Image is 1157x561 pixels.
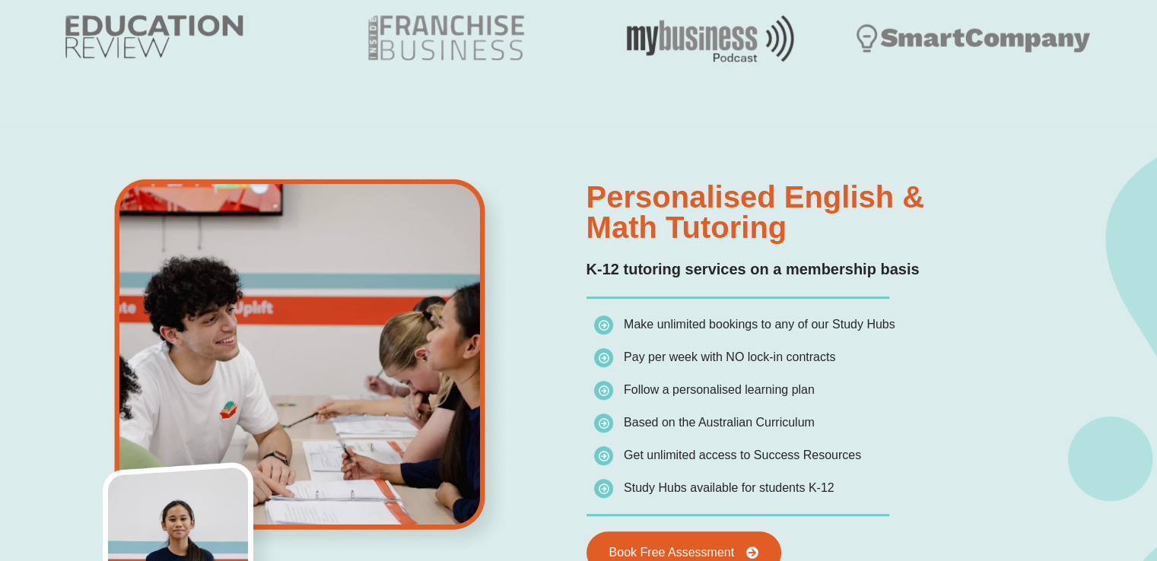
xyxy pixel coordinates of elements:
iframe: Chat Widget [904,390,1157,561]
img: icon-list.png [594,479,613,498]
span: Pay per week with NO lock-in contracts [624,350,835,363]
img: icon-list.png [594,381,613,400]
span: Make unlimited bookings to any of our Study Hubs [624,318,895,331]
h2: Personalised English & Math Tutoring [586,182,1092,242]
img: icon-list.png [594,446,613,465]
img: icon-list.png [594,414,613,433]
span: Follow a personalised learning plan [624,383,815,396]
span: Book Free Assessment [609,547,735,559]
span: Study Hubs available for students K-12 [624,481,834,494]
img: icon-list.png [594,348,613,367]
span: Get unlimited access to Success Resources [624,448,861,461]
img: icon-list.png [594,315,613,334]
span: Based on the Australian Curriculum [624,416,815,429]
h2: K-12 tutoring services on a membership basis [586,258,1092,281]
